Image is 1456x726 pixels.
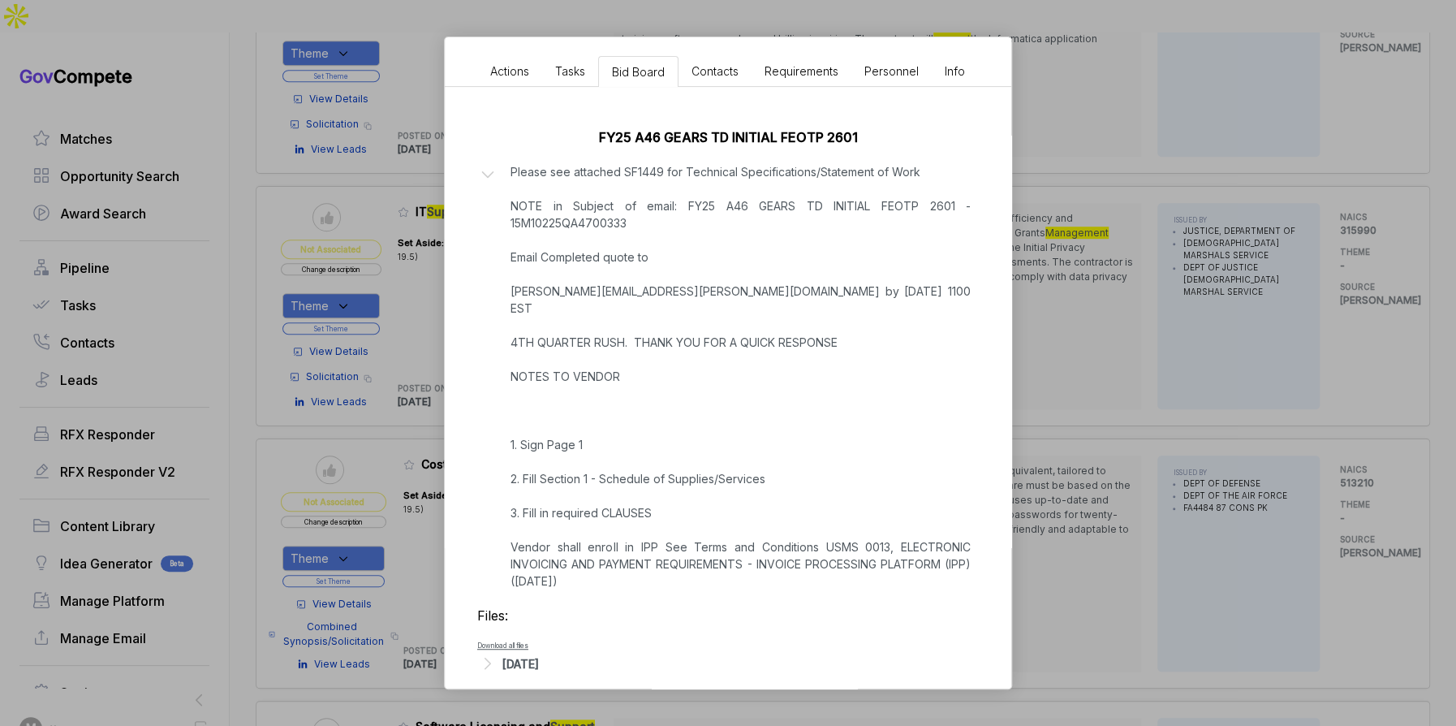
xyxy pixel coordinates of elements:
[477,642,528,650] a: Download all files
[691,64,739,78] span: Contacts
[945,64,965,78] span: Info
[864,64,919,78] span: Personnel
[765,64,838,78] span: Requirements
[490,64,529,78] span: Actions
[599,129,858,145] a: FY25 A46 GEARS TD INITIAL FEOTP 2601
[502,655,539,672] div: [DATE]
[555,64,585,78] span: Tasks
[477,606,979,625] h3: Files:
[510,163,971,590] p: Please see attached SF1449 for Technical Specifications/Statement of Work NOTE in Subject of emai...
[612,65,665,79] span: Bid Board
